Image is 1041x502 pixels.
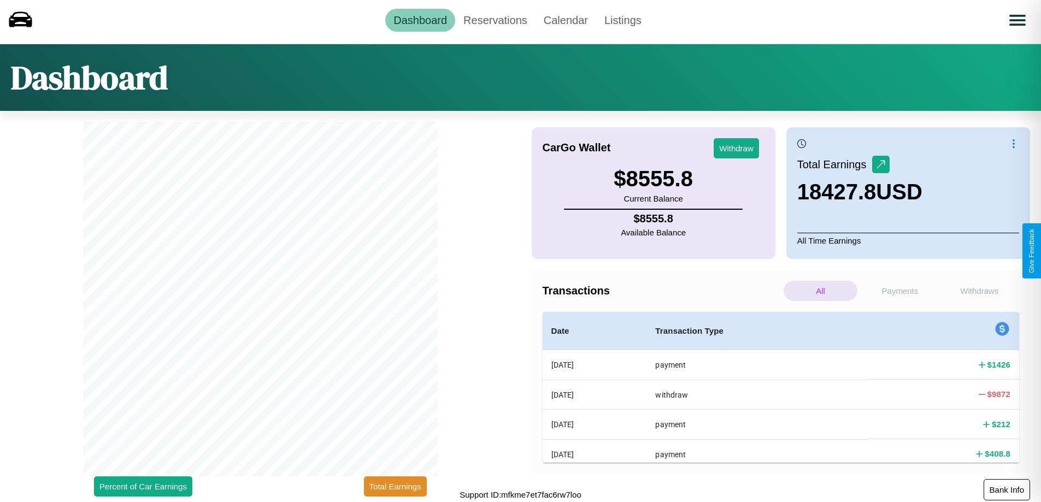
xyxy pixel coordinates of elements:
th: withdraw [646,380,868,409]
a: Reservations [455,9,536,32]
p: Withdraws [943,281,1016,301]
h3: $ 8555.8 [614,167,693,191]
p: All [784,281,857,301]
div: Give Feedback [1028,229,1036,273]
button: Open menu [1002,5,1033,36]
th: payment [646,410,868,439]
p: Available Balance [621,225,686,240]
p: Payments [863,281,937,301]
h4: Transactions [543,285,781,297]
p: Total Earnings [797,155,872,174]
th: payment [646,439,868,469]
h4: $ 408.8 [985,448,1010,459]
th: [DATE] [543,439,647,469]
button: Withdraw [714,138,759,158]
button: Percent of Car Earnings [94,476,192,497]
button: Bank Info [984,479,1030,500]
th: [DATE] [543,350,647,380]
button: Total Earnings [364,476,427,497]
a: Dashboard [385,9,455,32]
h4: $ 1426 [987,359,1010,370]
h4: $ 212 [992,418,1010,430]
h4: Transaction Type [655,324,859,338]
h4: $ 8555.8 [621,212,686,225]
h4: CarGo Wallet [543,141,611,154]
p: All Time Earnings [797,233,1019,248]
h4: Date [551,324,638,338]
a: Listings [596,9,650,32]
h1: Dashboard [11,55,168,100]
h4: $ 9872 [987,388,1010,400]
h3: 18427.8 USD [797,180,922,204]
th: [DATE] [543,410,647,439]
th: [DATE] [543,380,647,409]
p: Current Balance [614,191,693,206]
p: Support ID: mfkme7et7fac6rw7loo [460,487,581,502]
a: Calendar [536,9,596,32]
th: payment [646,350,868,380]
